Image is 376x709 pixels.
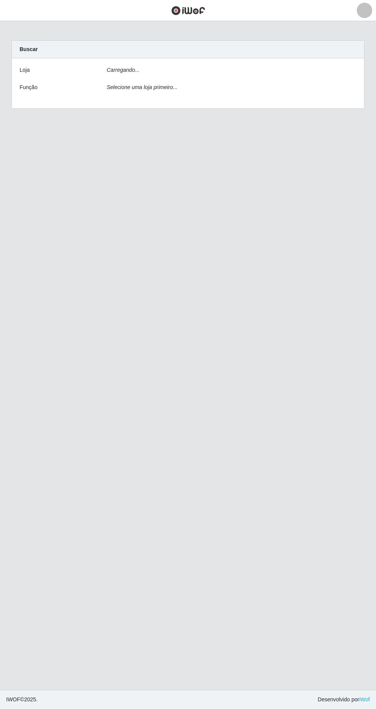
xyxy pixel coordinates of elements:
[6,696,20,702] span: IWOF
[6,696,38,704] span: © 2025 .
[107,67,140,73] i: Carregando...
[318,696,370,704] span: Desenvolvido por
[171,6,205,15] img: CoreUI Logo
[20,83,38,91] label: Função
[20,46,38,52] strong: Buscar
[20,66,30,74] label: Loja
[107,84,177,90] i: Selecione uma loja primeiro...
[359,696,370,702] a: iWof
